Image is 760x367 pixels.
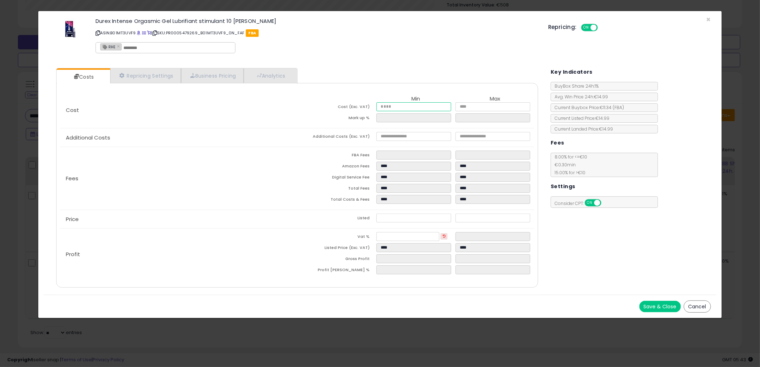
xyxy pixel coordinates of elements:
a: Business Pricing [181,68,244,83]
p: Fees [60,176,297,181]
span: €11.34 [600,104,624,111]
span: Current Landed Price: €14.99 [551,126,613,132]
span: FBA [246,29,259,37]
span: OFF [596,25,608,31]
span: 15.00 % for > €10 [551,170,585,176]
td: Cost (Exc. VAT) [297,102,376,113]
span: OFF [600,200,612,206]
h3: Durex Intense Orgasmic Gel Lubrifiant stimulant 10 [PERSON_NAME] [96,18,537,24]
span: RHE [101,44,115,50]
h5: Settings [551,182,575,191]
td: Profit [PERSON_NAME] % [297,265,376,277]
a: All offer listings [142,30,146,36]
td: Total Fees [297,184,376,195]
span: €0.30 min [551,162,576,168]
span: Current Buybox Price: [551,104,624,111]
span: ON [586,200,595,206]
td: Listed Price (Exc. VAT) [297,243,376,254]
td: Mark up % [297,113,376,124]
td: Additional Costs (Exc. VAT) [297,132,376,143]
span: ON [582,25,591,31]
a: Analytics [244,68,297,83]
p: ASIN: B01MT3UVF9 | SKU: PR0005479269_B01MT3UVF9_0N_FAF [96,27,537,39]
p: Additional Costs [60,135,297,141]
a: × [117,43,121,49]
h5: Repricing: [548,24,577,30]
button: Cancel [684,300,711,313]
span: Consider CPT: [551,200,611,206]
td: FBA Fees [297,151,376,162]
h5: Fees [551,138,564,147]
button: Save & Close [639,301,681,312]
th: Min [376,96,455,102]
td: Listed [297,214,376,225]
span: Current Listed Price: €14.99 [551,115,609,121]
td: Digital Service Fee [297,173,376,184]
p: Price [60,216,297,222]
a: Repricing Settings [110,68,181,83]
span: × [706,14,711,25]
td: Gross Profit [297,254,376,265]
td: Amazon Fees [297,162,376,173]
span: Avg. Win Price 24h: €14.99 [551,94,608,100]
span: 8.00 % for <= €10 [551,154,587,176]
td: Total Costs & Fees [297,195,376,206]
p: Cost [60,107,297,113]
span: BuyBox Share 24h: 1% [551,83,599,89]
a: BuyBox page [137,30,141,36]
th: Max [455,96,535,102]
span: ( FBA ) [613,104,624,111]
p: Profit [60,251,297,257]
img: 41pYEW89sQL._SL60_.jpg [59,18,81,40]
a: Your listing only [147,30,151,36]
h5: Key Indicators [551,68,593,77]
a: Costs [57,70,109,84]
td: Vat % [297,232,376,243]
